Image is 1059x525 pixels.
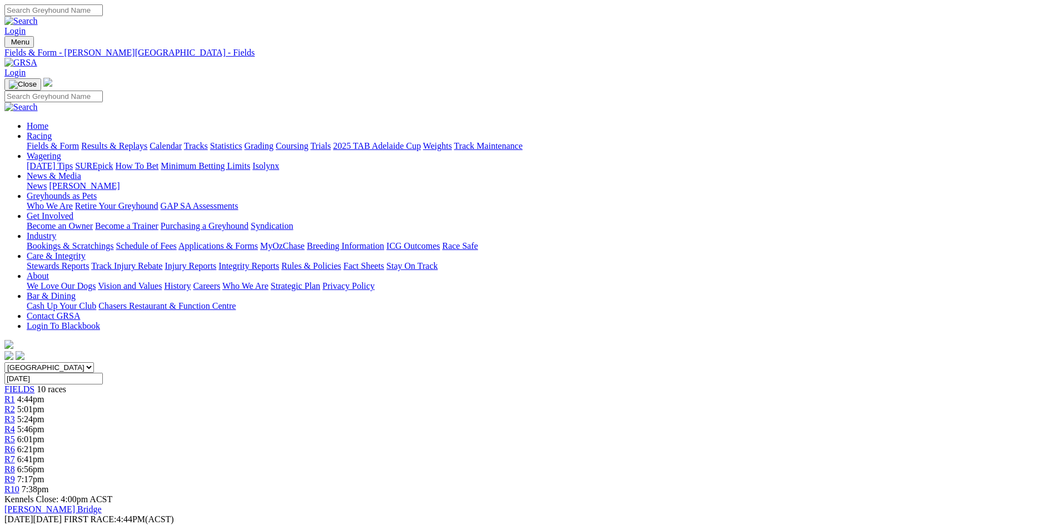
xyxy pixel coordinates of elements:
a: R8 [4,464,15,474]
div: Greyhounds as Pets [27,201,1055,211]
a: R2 [4,404,15,414]
input: Select date [4,373,103,384]
span: Kennels Close: 4:00pm ACST [4,494,112,504]
a: Tracks [184,141,208,151]
a: Minimum Betting Limits [161,161,250,171]
a: Results & Replays [81,141,147,151]
div: Wagering [27,161,1055,171]
a: R7 [4,454,15,464]
img: logo-grsa-white.png [43,78,52,87]
a: Schedule of Fees [116,241,176,251]
a: Login [4,68,26,77]
a: R10 [4,484,19,494]
a: Login [4,26,26,36]
a: Statistics [210,141,242,151]
a: Calendar [150,141,182,151]
a: Integrity Reports [218,261,279,271]
input: Search [4,4,103,16]
span: FIRST RACE: [64,514,116,524]
a: Track Maintenance [454,141,523,151]
a: R6 [4,444,15,454]
a: Purchasing a Greyhound [161,221,248,231]
a: Vision and Values [98,281,162,291]
a: Fields & Form [27,141,79,151]
a: Coursing [276,141,309,151]
span: [DATE] [4,514,33,524]
a: Retire Your Greyhound [75,201,158,211]
a: Injury Reports [165,261,216,271]
a: Home [27,121,48,131]
a: SUREpick [75,161,113,171]
div: Bar & Dining [27,301,1055,311]
a: MyOzChase [260,241,305,251]
a: Weights [423,141,452,151]
a: We Love Our Dogs [27,281,96,291]
a: Stay On Track [386,261,437,271]
img: Close [9,80,37,89]
span: Menu [11,38,29,46]
a: 2025 TAB Adelaide Cup [333,141,421,151]
img: twitter.svg [16,351,24,360]
a: About [27,271,49,281]
a: Fact Sheets [344,261,384,271]
a: R1 [4,394,15,404]
a: Contact GRSA [27,311,80,321]
a: ICG Outcomes [386,241,440,251]
button: Toggle navigation [4,78,41,91]
a: Privacy Policy [322,281,375,291]
span: [DATE] [4,514,62,524]
div: Industry [27,241,1055,251]
a: Bookings & Scratchings [27,241,113,251]
span: 5:01pm [17,404,44,414]
a: Care & Integrity [27,251,86,261]
div: Get Involved [27,221,1055,231]
a: Wagering [27,151,61,161]
span: 4:44pm [17,394,44,404]
a: News & Media [27,171,81,181]
span: 7:38pm [22,484,49,494]
span: 6:21pm [17,444,44,454]
span: 10 races [37,384,66,394]
a: [PERSON_NAME] [49,181,120,191]
span: 5:24pm [17,414,44,424]
a: R4 [4,424,15,434]
a: Who We Are [27,201,73,211]
a: Track Injury Rebate [91,261,162,271]
a: Rules & Policies [281,261,341,271]
a: Race Safe [442,241,478,251]
a: Careers [193,281,220,291]
a: Fields & Form - [PERSON_NAME][GEOGRAPHIC_DATA] - Fields [4,48,1055,58]
a: News [27,181,47,191]
button: Toggle navigation [4,36,34,48]
a: Industry [27,231,56,241]
a: How To Bet [116,161,159,171]
a: R5 [4,434,15,444]
a: Grading [245,141,274,151]
img: logo-grsa-white.png [4,340,13,349]
a: Greyhounds as Pets [27,191,97,201]
a: Become a Trainer [95,221,158,231]
img: facebook.svg [4,351,13,360]
div: Care & Integrity [27,261,1055,271]
a: Trials [310,141,331,151]
a: Become an Owner [27,221,93,231]
span: 5:46pm [17,424,44,434]
a: R9 [4,474,15,484]
a: Syndication [251,221,293,231]
div: About [27,281,1055,291]
a: Strategic Plan [271,281,320,291]
span: FIELDS [4,384,34,394]
img: Search [4,16,38,26]
a: Isolynx [252,161,279,171]
a: History [164,281,191,291]
img: GRSA [4,58,37,68]
img: Search [4,102,38,112]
